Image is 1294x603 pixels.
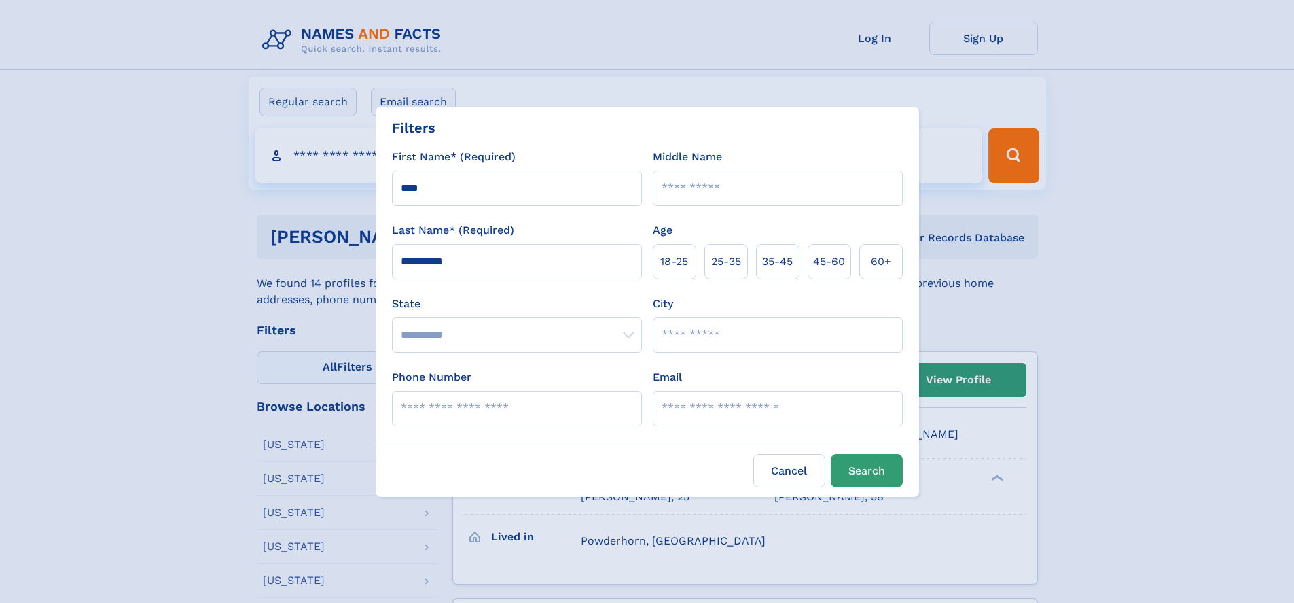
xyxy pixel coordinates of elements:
[831,454,903,487] button: Search
[392,118,435,138] div: Filters
[653,369,682,385] label: Email
[711,254,741,270] span: 25‑35
[653,296,673,312] label: City
[392,369,471,385] label: Phone Number
[660,254,688,270] span: 18‑25
[653,149,722,165] label: Middle Name
[813,254,845,270] span: 45‑60
[753,454,825,487] label: Cancel
[392,149,516,165] label: First Name* (Required)
[762,254,793,270] span: 35‑45
[392,222,514,239] label: Last Name* (Required)
[653,222,672,239] label: Age
[392,296,642,312] label: State
[871,254,891,270] span: 60+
